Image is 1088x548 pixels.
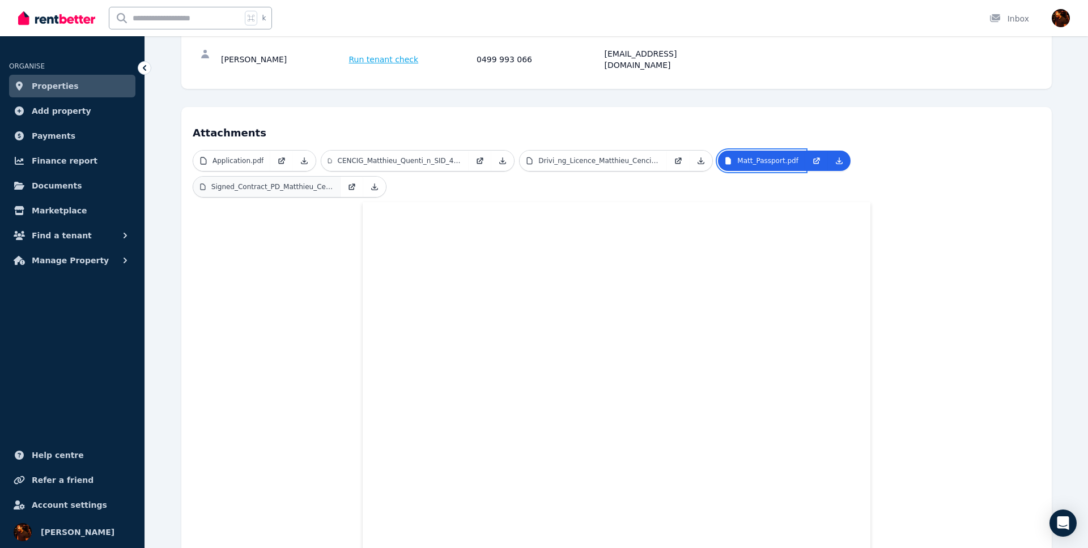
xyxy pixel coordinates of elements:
[9,75,135,97] a: Properties
[32,129,75,143] span: Payments
[363,177,386,197] a: Download Attachment
[212,156,263,165] p: Application.pdf
[9,100,135,122] a: Add property
[193,118,1040,141] h4: Attachments
[491,151,514,171] a: Download Attachment
[477,48,601,71] div: 0499 993 066
[221,48,346,71] div: [PERSON_NAME]
[520,151,667,171] a: Drivi_ng_Licence_Matthieu_Cencig.pdf
[737,156,798,165] p: Matt_Passport.pdf
[805,151,828,171] a: Open in new Tab
[9,224,135,247] button: Find a tenant
[9,149,135,172] a: Finance report
[989,13,1029,24] div: Inbox
[32,104,91,118] span: Add property
[718,151,805,171] a: Matt_Passport.pdf
[1052,9,1070,27] img: Sergio Lourenco da Silva
[321,151,469,171] a: CENCIG_Matthieu_Quenti_n_SID_482_VISA_APPROVAL.pdf
[538,156,660,165] p: Drivi_ng_Licence_Matthieu_Cencig.pdf
[605,48,729,71] div: [EMAIL_ADDRESS][DOMAIN_NAME]
[41,525,114,539] span: [PERSON_NAME]
[32,204,87,217] span: Marketplace
[18,10,95,27] img: RentBetter
[9,125,135,147] a: Payments
[9,249,135,272] button: Manage Property
[9,199,135,222] a: Marketplace
[667,151,690,171] a: Open in new Tab
[32,473,93,487] span: Refer a friend
[262,14,266,23] span: k
[14,523,32,541] img: Sergio Lourenco da Silva
[1049,510,1077,537] div: Open Intercom Messenger
[211,182,334,191] p: Signed_Contract_PD_Matthieu_Cencig.pdf
[469,151,491,171] a: Open in new Tab
[349,54,419,65] span: Run tenant check
[9,469,135,491] a: Refer a friend
[32,254,109,267] span: Manage Property
[32,448,84,462] span: Help centre
[690,151,712,171] a: Download Attachment
[9,494,135,516] a: Account settings
[293,151,316,171] a: Download Attachment
[193,151,270,171] a: Application.pdf
[9,62,45,70] span: ORGANISE
[338,156,462,165] p: CENCIG_Matthieu_Quenti_n_SID_482_VISA_APPROVAL.pdf
[32,154,97,168] span: Finance report
[32,498,107,512] span: Account settings
[828,151,851,171] a: Download Attachment
[270,151,293,171] a: Open in new Tab
[9,444,135,466] a: Help centre
[32,179,82,192] span: Documents
[32,79,79,93] span: Properties
[341,177,363,197] a: Open in new Tab
[193,177,341,197] a: Signed_Contract_PD_Matthieu_Cencig.pdf
[9,174,135,197] a: Documents
[32,229,92,242] span: Find a tenant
